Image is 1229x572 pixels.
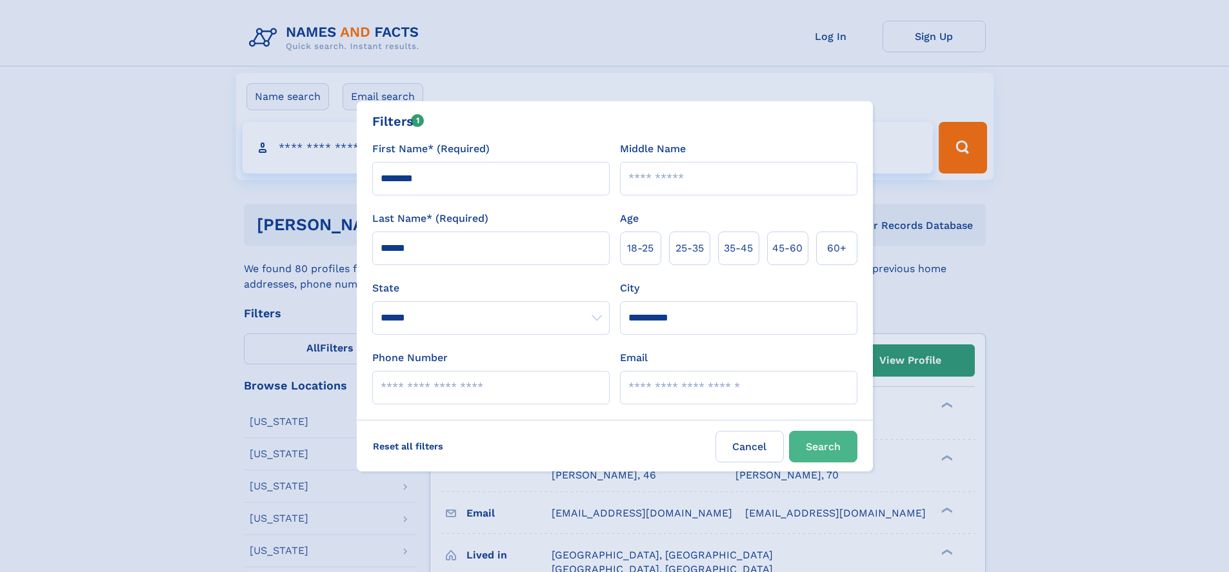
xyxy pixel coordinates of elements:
label: Last Name* (Required) [372,211,488,226]
label: Age [620,211,639,226]
label: Cancel [715,431,784,462]
label: Email [620,350,648,366]
span: 35‑45 [724,241,753,256]
span: 18‑25 [627,241,654,256]
label: First Name* (Required) [372,141,490,157]
span: 25‑35 [675,241,704,256]
label: Middle Name [620,141,686,157]
label: City [620,281,639,296]
span: 45‑60 [772,241,803,256]
label: State [372,281,610,296]
button: Search [789,431,857,462]
label: Reset all filters [365,431,452,462]
label: Phone Number [372,350,448,366]
div: Filters [372,112,425,131]
span: 60+ [827,241,846,256]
